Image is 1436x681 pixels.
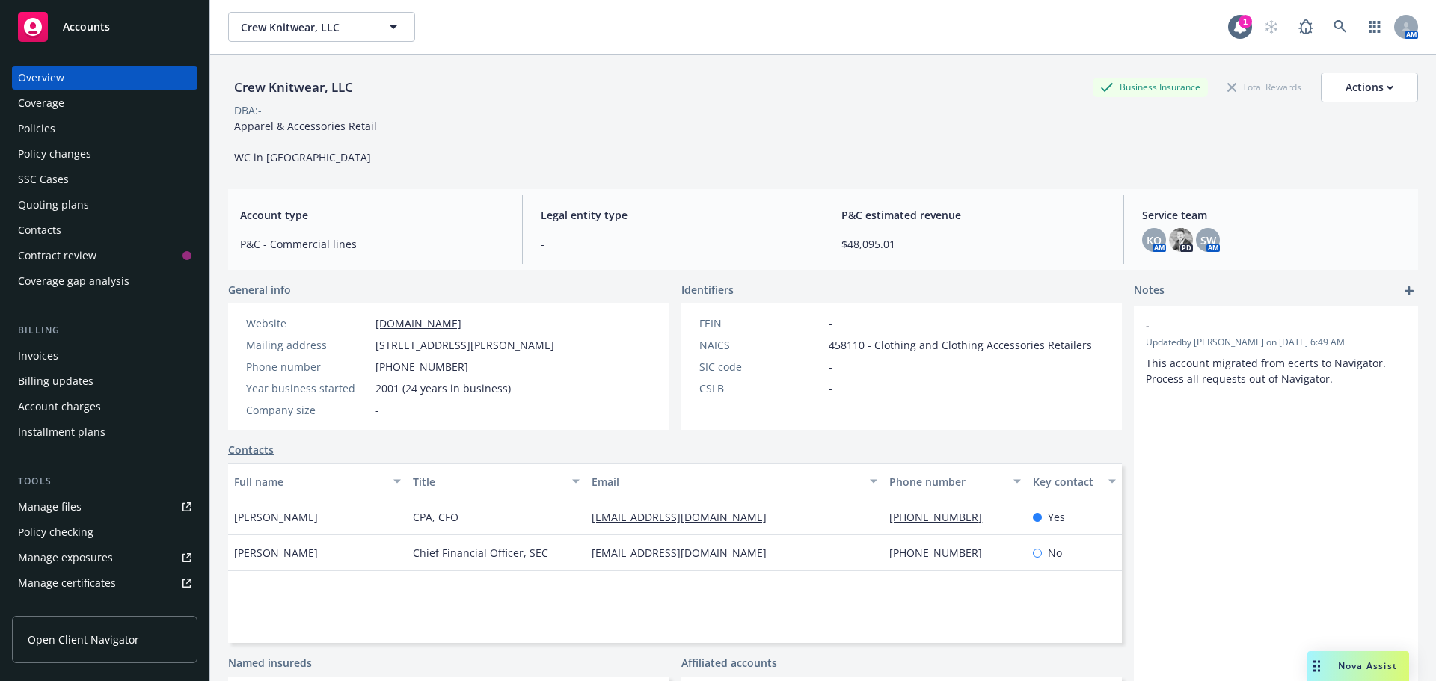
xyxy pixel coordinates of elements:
a: Policy changes [12,142,197,166]
a: Start snowing [1256,12,1286,42]
a: [PHONE_NUMBER] [889,546,994,560]
div: Manage claims [18,597,93,620]
div: Actions [1346,73,1393,102]
a: Accounts [12,6,197,48]
a: [DOMAIN_NAME] [375,316,461,330]
a: Quoting plans [12,193,197,217]
a: [PHONE_NUMBER] [889,510,994,524]
a: [EMAIL_ADDRESS][DOMAIN_NAME] [592,546,779,560]
span: - [829,359,832,375]
div: Tools [12,474,197,489]
a: Coverage [12,91,197,115]
a: Manage exposures [12,546,197,570]
span: Identifiers [681,282,734,298]
div: Email [592,474,861,490]
div: Contacts [18,218,61,242]
div: Company size [246,402,369,418]
span: Service team [1142,207,1406,223]
a: Manage certificates [12,571,197,595]
a: Search [1325,12,1355,42]
span: KO [1147,232,1162,248]
div: NAICS [699,337,823,353]
span: - [829,315,832,331]
span: - [375,402,379,418]
div: Crew Knitwear, LLC [228,78,359,97]
div: Website [246,315,369,331]
span: - [829,380,832,396]
button: Nova Assist [1307,651,1409,681]
a: Coverage gap analysis [12,269,197,293]
div: Year business started [246,380,369,396]
div: Manage files [18,495,82,519]
span: Notes [1134,282,1165,300]
span: Account type [240,207,504,223]
div: 1 [1239,15,1252,28]
button: Key contact [1027,463,1122,499]
div: Manage exposures [18,546,113,570]
a: Billing updates [12,369,197,393]
span: P&C - Commercial lines [240,236,504,252]
div: SIC code [699,359,823,375]
div: Account charges [18,395,101,419]
span: CPA, CFO [413,509,458,525]
a: Installment plans [12,420,197,444]
span: [STREET_ADDRESS][PERSON_NAME] [375,337,554,353]
span: This account migrated from ecerts to Navigator. Process all requests out of Navigator. [1146,356,1389,386]
button: Crew Knitwear, LLC [228,12,415,42]
div: Billing [12,323,197,338]
div: Drag to move [1307,651,1326,681]
div: DBA: - [234,102,262,118]
span: 458110 - Clothing and Clothing Accessories Retailers [829,337,1092,353]
button: Actions [1321,73,1418,102]
a: Policy checking [12,520,197,544]
a: Manage files [12,495,197,519]
div: Policy changes [18,142,91,166]
span: Crew Knitwear, LLC [241,19,370,35]
span: Open Client Navigator [28,632,139,647]
button: Title [407,463,586,499]
div: Title [413,474,563,490]
a: Manage claims [12,597,197,620]
div: SSC Cases [18,167,69,191]
span: SW [1200,232,1216,248]
a: Contacts [12,218,197,242]
div: Policy checking [18,520,93,544]
span: General info [228,282,291,298]
a: Overview [12,66,197,90]
span: Legal entity type [541,207,805,223]
div: Contract review [18,244,96,268]
div: Coverage [18,91,64,115]
div: Quoting plans [18,193,89,217]
a: Contacts [228,442,274,457]
div: Phone number [246,359,369,375]
span: Nova Assist [1338,659,1397,672]
span: [PERSON_NAME] [234,509,318,525]
div: Policies [18,117,55,141]
span: Yes [1048,509,1065,525]
button: Email [586,463,883,499]
div: Installment plans [18,420,105,444]
a: Policies [12,117,197,141]
div: Manage certificates [18,571,116,595]
span: [PHONE_NUMBER] [375,359,468,375]
div: Key contact [1033,474,1099,490]
a: Invoices [12,344,197,368]
span: Apparel & Accessories Retail WC in [GEOGRAPHIC_DATA] [234,119,377,164]
span: Chief Financial Officer, SEC [413,545,548,561]
img: photo [1169,228,1193,252]
div: CSLB [699,380,823,396]
div: Overview [18,66,64,90]
div: Full name [234,474,384,490]
a: Affiliated accounts [681,655,777,671]
a: Named insureds [228,655,312,671]
a: Switch app [1360,12,1390,42]
a: Report a Bug [1291,12,1321,42]
span: $48,095.01 [841,236,1105,252]
div: Invoices [18,344,58,368]
div: Coverage gap analysis [18,269,129,293]
div: Phone number [889,474,1004,490]
span: [PERSON_NAME] [234,545,318,561]
a: add [1400,282,1418,300]
span: Accounts [63,21,110,33]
